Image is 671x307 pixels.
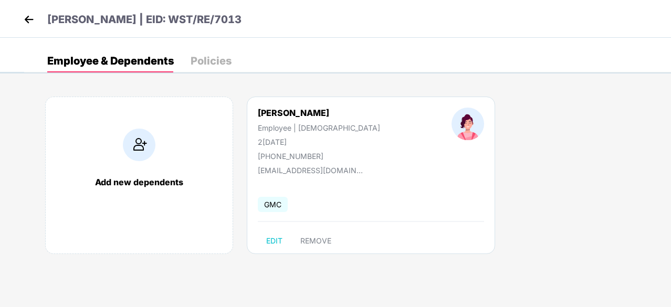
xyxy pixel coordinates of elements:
[300,237,331,245] span: REMOVE
[258,152,380,161] div: [PHONE_NUMBER]
[452,108,484,140] img: profileImage
[258,137,380,146] div: 2[DATE]
[123,129,155,161] img: addIcon
[266,237,282,245] span: EDIT
[292,232,340,249] button: REMOVE
[258,197,288,212] span: GMC
[21,12,37,27] img: back
[47,56,174,66] div: Employee & Dependents
[191,56,232,66] div: Policies
[258,123,380,132] div: Employee | [DEMOGRAPHIC_DATA]
[258,108,380,118] div: [PERSON_NAME]
[258,166,363,175] div: [EMAIL_ADDRESS][DOMAIN_NAME]
[258,232,291,249] button: EDIT
[47,12,242,28] p: [PERSON_NAME] | EID: WST/RE/7013
[56,177,222,187] div: Add new dependents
